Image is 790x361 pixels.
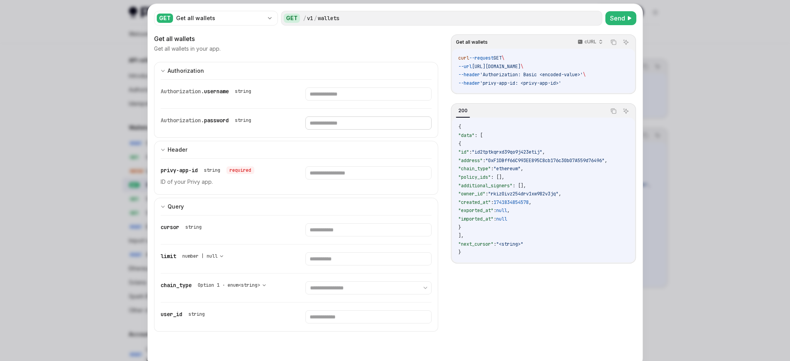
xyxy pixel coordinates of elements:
div: / [303,14,306,22]
span: : [494,207,496,214]
p: ID of your Privy app. [161,177,287,186]
span: --url [458,63,472,70]
span: cursor [161,224,179,231]
button: GETGet all wallets [154,10,278,26]
span: "policy_ids" [458,174,491,180]
span: , [529,199,531,205]
div: GET [284,14,300,23]
div: 200 [456,106,470,115]
span: Send [610,14,625,23]
span: [URL][DOMAIN_NAME] [472,63,521,70]
span: --header [458,72,480,78]
span: , [605,157,607,164]
span: ], [458,233,464,239]
span: : [491,199,494,205]
span: Authorization. [161,88,204,95]
p: cURL [584,39,596,45]
div: Get all wallets [154,34,439,43]
button: Ask AI [621,37,631,47]
span: "0xF1DBff66C993EE895C8cb176c30b07A559d76496" [485,157,605,164]
span: "address" [458,157,483,164]
span: privy-app-id [161,167,198,174]
span: null [496,216,507,222]
button: Ask AI [621,106,631,116]
div: Get all wallets [176,14,264,22]
span: : [], [491,174,504,180]
span: "next_cursor" [458,241,494,247]
div: chain_type [161,281,269,289]
span: "additional_signers" [458,183,512,189]
span: "id2tptkqrxd39qo9j423etij" [472,149,542,155]
span: user_id [161,311,182,318]
div: required [226,166,254,174]
div: string [235,117,251,123]
div: Query [168,202,184,211]
span: limit [161,253,176,260]
span: 1741834854578 [494,199,529,205]
span: , [542,149,545,155]
button: expand input section [154,198,439,215]
span: password [204,117,229,124]
div: Authorization.password [161,116,254,124]
span: \ [502,55,504,61]
span: curl [458,55,469,61]
span: : [469,149,472,155]
span: { [458,141,461,147]
span: : [491,166,494,172]
span: , [507,207,510,214]
span: GET [494,55,502,61]
div: Header [168,145,187,154]
span: Get all wallets [456,39,488,45]
span: "id" [458,149,469,155]
div: user_id [161,310,208,318]
span: "chain_type" [458,166,491,172]
span: 'Authorization: Basic <encoded-value>' [480,72,583,78]
div: string [235,88,251,94]
span: --request [469,55,494,61]
span: "rkiz0ivz254drv1xw982v3jq" [488,191,559,197]
span: } [458,249,461,255]
div: Authorization [168,66,204,75]
div: / [314,14,317,22]
span: chain_type [161,282,192,289]
button: Send [605,11,636,25]
span: : [483,157,485,164]
button: Copy the contents from the code block [608,106,619,116]
span: "ethereum" [494,166,521,172]
button: cURL [573,36,606,49]
span: username [204,88,229,95]
span: , [521,166,523,172]
p: Get all wallets in your app. [154,45,221,53]
div: limit [161,252,227,260]
span: , [559,191,561,197]
div: privy-app-id [161,166,254,174]
span: } [458,224,461,231]
span: \ [521,63,523,70]
button: Copy the contents from the code block [608,37,619,47]
span: "created_at" [458,199,491,205]
div: Authorization.username [161,87,254,95]
div: v1 [307,14,313,22]
div: wallets [318,14,339,22]
button: expand input section [154,141,439,158]
div: string [185,224,202,230]
span: "owner_id" [458,191,485,197]
span: "data" [458,132,475,139]
span: { [458,124,461,130]
span: "exported_at" [458,207,494,214]
span: : [485,191,488,197]
span: "<string>" [496,241,523,247]
div: cursor [161,223,205,231]
span: : [494,216,496,222]
span: null [496,207,507,214]
span: : [ [475,132,483,139]
span: 'privy-app-id: <privy-app-id>' [480,80,561,86]
span: \ [583,72,586,78]
button: expand input section [154,62,439,79]
div: GET [157,14,173,23]
span: "imported_at" [458,216,494,222]
span: : [], [512,183,526,189]
div: string [189,311,205,317]
span: --header [458,80,480,86]
span: Authorization. [161,117,204,124]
